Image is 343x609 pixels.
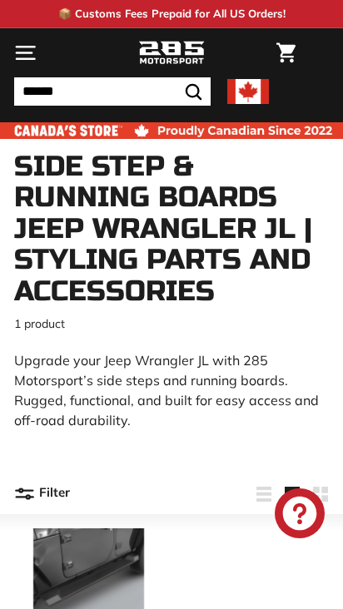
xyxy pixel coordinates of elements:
button: Filter [14,473,70,513]
p: 📦 Customs Fees Prepaid for All US Orders! [58,6,286,22]
a: Cart [268,29,304,77]
h1: Side Step & Running Boards Jeep Wrangler JL | Styling Parts and Accessories [14,151,329,307]
p: Upgrade your Jeep Wrangler JL with 285 Motorsport’s side steps and running boards. Rugged, functi... [14,350,329,430]
p: 1 product [14,315,329,333]
img: Logo_285_Motorsport_areodynamics_components [138,39,205,67]
inbox-online-store-chat: Shopify online store chat [270,488,330,542]
input: Search [14,77,211,106]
